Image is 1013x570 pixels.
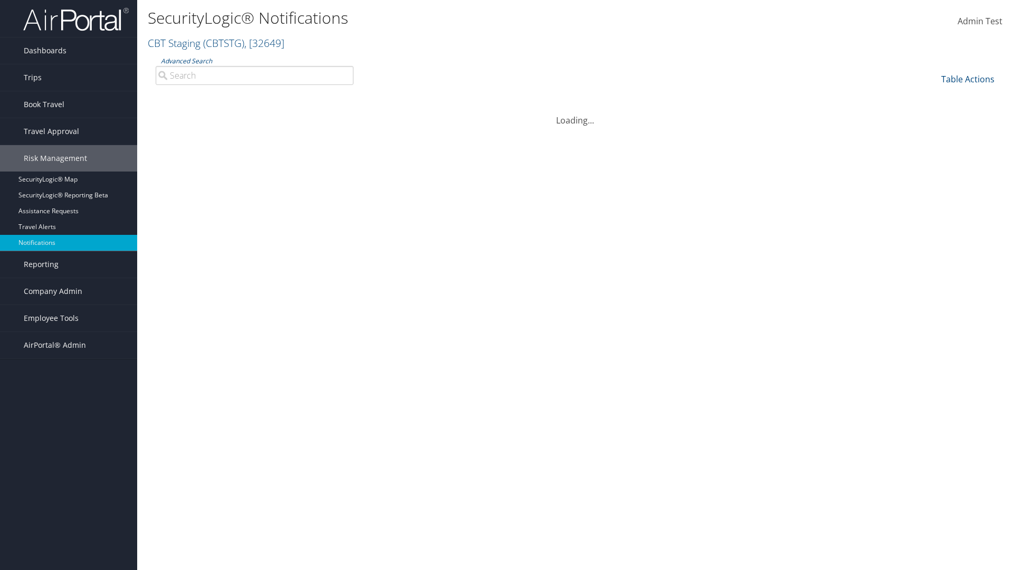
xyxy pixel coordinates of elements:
span: ( CBTSTG ) [203,36,244,50]
h1: SecurityLogic® Notifications [148,7,718,29]
img: airportal-logo.png [23,7,129,32]
span: Risk Management [24,145,87,172]
span: Employee Tools [24,305,79,331]
span: Admin Test [958,15,1002,27]
a: CBT Staging [148,36,284,50]
input: Advanced Search [156,66,353,85]
a: Table Actions [941,73,995,85]
span: Dashboards [24,37,66,64]
span: Trips [24,64,42,91]
span: Travel Approval [24,118,79,145]
span: Reporting [24,251,59,278]
span: Company Admin [24,278,82,305]
a: Advanced Search [161,56,212,65]
span: Book Travel [24,91,64,118]
span: AirPortal® Admin [24,332,86,358]
span: , [ 32649 ] [244,36,284,50]
div: Loading... [148,101,1002,127]
a: Admin Test [958,5,1002,38]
